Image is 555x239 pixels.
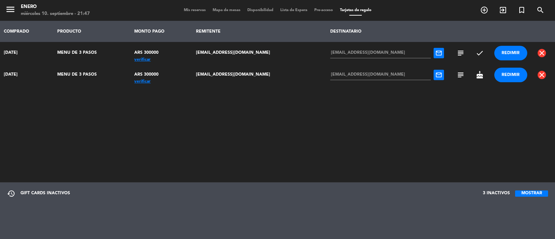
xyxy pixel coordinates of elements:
[480,6,488,14] i: add_circle_outline
[311,8,336,12] span: Pre-acceso
[7,189,15,198] span: restore
[54,21,131,42] th: PRODUCTO
[244,8,277,12] span: Disponibilidad
[193,42,327,64] td: [EMAIL_ADDRESS][DOMAIN_NAME]
[209,8,244,12] span: Mapa de mesas
[54,42,131,64] td: MENU DE 3 PASOS
[476,49,484,57] span: check
[494,46,527,60] button: REDIMIR
[536,6,545,14] i: search
[456,49,465,57] span: subject
[21,3,90,10] div: Enero
[193,64,327,86] td: [EMAIL_ADDRESS][DOMAIN_NAME]
[538,71,546,79] span: close
[435,71,442,78] span: mail_outline
[483,190,510,197] span: 3 INACTIVOS
[476,71,484,79] span: cake
[456,71,465,79] span: subject
[277,8,311,12] span: Lista de Espera
[435,50,442,57] span: mail_outline
[54,64,131,86] td: MENU DE 3 PASOS
[193,21,327,42] th: REMITENTE
[7,189,70,198] div: GIFT CARDS INACTIVOS
[336,8,375,12] span: Tarjetas de regalo
[180,8,209,12] span: Mis reservas
[327,21,448,42] th: DESTINATARIO
[134,46,189,60] div: ARS 300000
[5,4,16,17] button: menu
[131,21,193,42] th: MONTO PAGO
[134,68,189,82] div: ARS 300000
[21,10,90,17] div: miércoles 10. septiembre - 21:47
[518,6,526,14] i: turned_in_not
[515,190,548,197] button: MOSTRAR
[494,68,527,82] button: REDIMIR
[499,6,507,14] i: exit_to_app
[538,49,546,57] span: close
[5,4,16,15] i: menu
